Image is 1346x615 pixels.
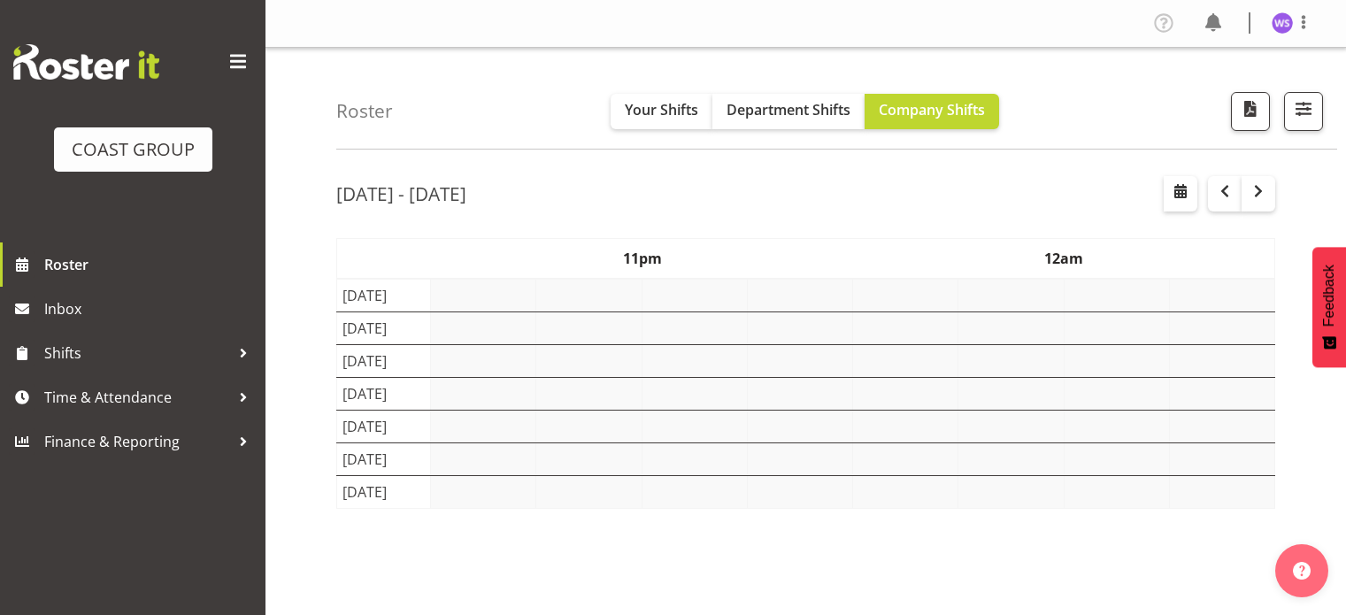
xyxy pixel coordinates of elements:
span: Company Shifts [879,100,985,119]
h2: [DATE] - [DATE] [336,182,466,205]
img: Rosterit website logo [13,44,159,80]
td: [DATE] [337,279,431,312]
h4: Roster [336,101,393,121]
button: Filter Shifts [1284,92,1323,131]
button: Download a PDF of the roster according to the set date range. [1231,92,1270,131]
td: [DATE] [337,377,431,410]
span: Feedback [1321,265,1337,327]
span: Finance & Reporting [44,428,230,455]
span: Shifts [44,340,230,366]
button: Feedback - Show survey [1312,247,1346,367]
td: [DATE] [337,442,431,475]
img: william-sailisburry1146.jpg [1272,12,1293,34]
span: Inbox [44,296,257,322]
span: Your Shifts [625,100,698,119]
button: Company Shifts [865,94,999,129]
th: 12am [853,238,1275,279]
span: Roster [44,251,257,278]
td: [DATE] [337,410,431,442]
td: [DATE] [337,311,431,344]
td: [DATE] [337,475,431,508]
button: Department Shifts [712,94,865,129]
th: 11pm [431,238,853,279]
td: [DATE] [337,344,431,377]
div: COAST GROUP [72,136,195,163]
span: Time & Attendance [44,384,230,411]
img: help-xxl-2.png [1293,562,1311,580]
span: Department Shifts [727,100,850,119]
button: Your Shifts [611,94,712,129]
button: Select a specific date within the roster. [1164,176,1197,211]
